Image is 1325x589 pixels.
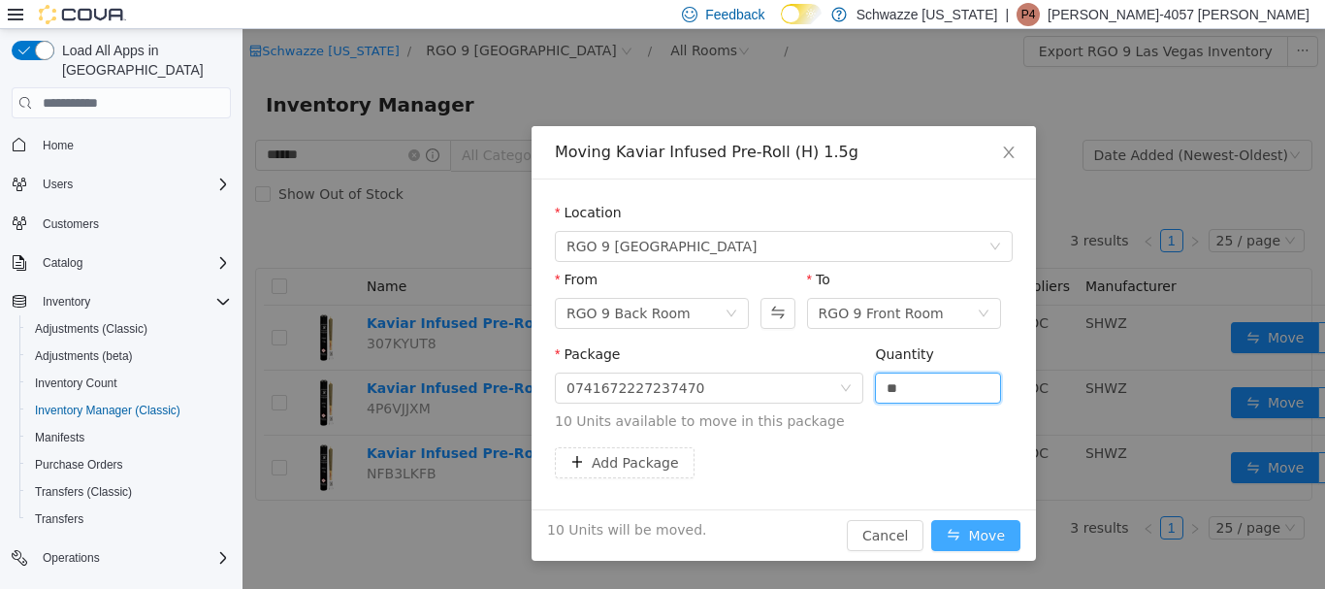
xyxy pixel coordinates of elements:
[483,278,495,292] i: icon: down
[43,294,90,310] span: Inventory
[19,315,239,343] button: Adjustments (Classic)
[747,212,759,225] i: icon: down
[312,176,379,191] label: Location
[4,130,239,158] button: Home
[19,424,239,451] button: Manifests
[19,506,239,533] button: Transfers
[324,344,463,374] div: 0741672227237470
[759,115,774,131] i: icon: close
[324,270,448,299] div: RGO 9 Back Room
[35,134,81,157] a: Home
[305,491,464,511] span: 10 Units will be moved.
[27,317,231,341] span: Adjustments (Classic)
[565,243,588,258] label: To
[27,344,141,368] a: Adjustments (beta)
[35,290,98,313] button: Inventory
[43,138,74,153] span: Home
[19,343,239,370] button: Adjustments (beta)
[781,4,822,24] input: Dark Mode
[312,418,452,449] button: icon: plusAdd Package
[27,453,231,476] span: Purchase Orders
[35,251,90,275] button: Catalog
[35,173,231,196] span: Users
[54,41,231,80] span: Load All Apps in [GEOGRAPHIC_DATA]
[43,255,82,271] span: Catalog
[27,317,155,341] a: Adjustments (Classic)
[39,5,126,24] img: Cova
[19,451,239,478] button: Purchase Orders
[1021,3,1036,26] span: P4
[35,457,123,473] span: Purchase Orders
[35,546,108,570] button: Operations
[4,288,239,315] button: Inventory
[324,203,515,232] span: RGO 9 Las Vegas
[35,403,180,418] span: Inventory Manager (Classic)
[27,453,131,476] a: Purchase Orders
[27,426,92,449] a: Manifests
[4,171,239,198] button: Users
[781,24,782,25] span: Dark Mode
[705,5,764,24] span: Feedback
[739,97,793,151] button: Close
[27,480,140,504] a: Transfers (Classic)
[27,372,231,395] span: Inventory Count
[632,317,692,333] label: Quantity
[27,426,231,449] span: Manifests
[312,317,377,333] label: Package
[43,216,99,232] span: Customers
[312,243,355,258] label: From
[35,132,231,156] span: Home
[633,344,758,374] input: Quantity
[27,344,231,368] span: Adjustments (beta)
[35,321,147,337] span: Adjustments (Classic)
[35,546,231,570] span: Operations
[35,290,231,313] span: Inventory
[35,511,83,527] span: Transfers
[4,249,239,277] button: Catalog
[1005,3,1009,26] p: |
[43,550,100,566] span: Operations
[35,212,231,236] span: Customers
[4,544,239,572] button: Operations
[43,177,73,192] span: Users
[27,372,125,395] a: Inventory Count
[735,278,747,292] i: icon: down
[35,430,84,445] span: Manifests
[689,491,778,522] button: icon: swapMove
[4,210,239,238] button: Customers
[1048,3,1309,26] p: [PERSON_NAME]-4057 [PERSON_NAME]
[598,353,609,367] i: icon: down
[856,3,998,26] p: Schwazze [US_STATE]
[27,399,231,422] span: Inventory Manager (Classic)
[27,507,91,531] a: Transfers
[35,213,107,236] a: Customers
[576,270,701,299] div: RGO 9 Front Room
[27,399,188,422] a: Inventory Manager (Classic)
[35,251,231,275] span: Catalog
[19,397,239,424] button: Inventory Manager (Classic)
[312,113,770,134] div: Moving Kaviar Infused Pre-Roll (H) 1.5g
[35,348,133,364] span: Adjustments (beta)
[604,491,681,522] button: Cancel
[312,382,770,403] span: 10 Units available to move in this package
[1017,3,1040,26] div: Patrick-4057 Leyba
[19,370,239,397] button: Inventory Count
[19,478,239,506] button: Transfers (Classic)
[35,173,81,196] button: Users
[27,507,231,531] span: Transfers
[27,480,231,504] span: Transfers (Classic)
[35,484,132,500] span: Transfers (Classic)
[35,376,117,391] span: Inventory Count
[518,269,552,300] button: Swap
